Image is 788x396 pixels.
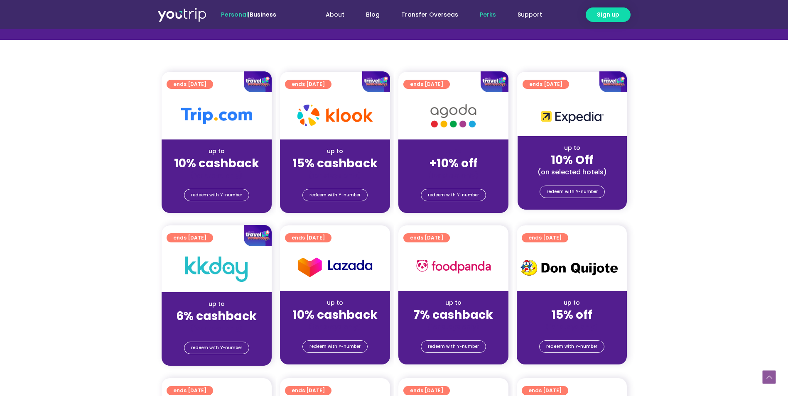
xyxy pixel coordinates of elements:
[168,324,265,332] div: (for stays only)
[287,323,383,331] div: (for stays only)
[292,155,378,171] strong: 15% cashback
[403,233,450,242] a: ends [DATE]
[405,323,502,331] div: (for stays only)
[403,386,450,395] a: ends [DATE]
[221,10,248,19] span: Personal
[522,233,568,242] a: ends [DATE]
[221,10,276,19] span: |
[315,7,355,22] a: About
[191,189,242,201] span: redeem with Y-number
[173,386,206,395] span: ends [DATE]
[390,7,469,22] a: Transfer Overseas
[168,147,265,156] div: up to
[309,189,361,201] span: redeem with Y-number
[285,386,331,395] a: ends [DATE]
[191,342,242,354] span: redeem with Y-number
[540,186,605,198] a: redeem with Y-number
[524,144,620,152] div: up to
[287,171,383,180] div: (for stays only)
[523,298,620,307] div: up to
[184,189,249,201] a: redeem with Y-number
[523,323,620,331] div: (for stays only)
[299,7,553,22] nav: Menu
[302,189,368,201] a: redeem with Y-number
[292,307,378,323] strong: 10% cashback
[446,147,461,155] span: up to
[292,386,325,395] span: ends [DATE]
[410,233,443,242] span: ends [DATE]
[250,10,276,19] a: Business
[184,342,249,354] a: redeem with Y-number
[551,152,594,168] strong: 10% Off
[547,186,598,198] span: redeem with Y-number
[522,386,568,395] a: ends [DATE]
[292,233,325,242] span: ends [DATE]
[528,233,562,242] span: ends [DATE]
[421,189,486,201] a: redeem with Y-number
[428,341,479,352] span: redeem with Y-number
[597,10,619,19] span: Sign up
[507,7,553,22] a: Support
[176,308,257,324] strong: 6% cashback
[551,307,592,323] strong: 15% off
[413,307,493,323] strong: 7% cashback
[405,298,502,307] div: up to
[168,300,265,308] div: up to
[410,386,443,395] span: ends [DATE]
[302,340,368,353] a: redeem with Y-number
[405,171,502,180] div: (for stays only)
[174,155,259,171] strong: 10% cashback
[429,155,478,171] strong: +10% off
[586,7,631,22] a: Sign up
[428,189,479,201] span: redeem with Y-number
[167,386,213,395] a: ends [DATE]
[539,340,604,353] a: redeem with Y-number
[168,171,265,180] div: (for stays only)
[528,386,562,395] span: ends [DATE]
[421,340,486,353] a: redeem with Y-number
[355,7,390,22] a: Blog
[469,7,507,22] a: Perks
[285,233,331,242] a: ends [DATE]
[546,341,597,352] span: redeem with Y-number
[309,341,361,352] span: redeem with Y-number
[287,298,383,307] div: up to
[287,147,383,156] div: up to
[524,168,620,176] div: (on selected hotels)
